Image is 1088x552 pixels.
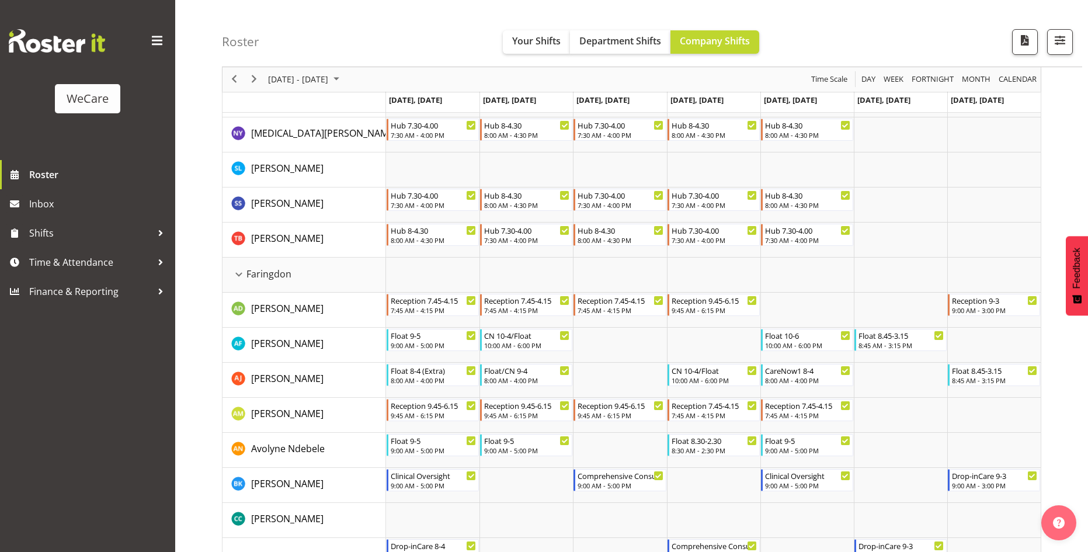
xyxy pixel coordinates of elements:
div: 8:00 AM - 4:30 PM [484,130,569,140]
span: [PERSON_NAME] [251,337,324,350]
div: Amy Johannsen"s event - Float/CN 9-4 Begin From Tuesday, September 30, 2025 at 8:00:00 AM GMT+13:... [480,364,572,386]
div: Nikita Yates"s event - Hub 8-4.30 Begin From Tuesday, September 30, 2025 at 8:00:00 AM GMT+13:00 ... [480,119,572,141]
span: [DATE], [DATE] [857,95,910,105]
div: Reception 9.45-6.15 [672,294,757,306]
span: [DATE], [DATE] [764,95,817,105]
button: Fortnight [910,72,956,87]
div: Alex Ferguson"s event - Float 8.45-3.15 Begin From Saturday, October 4, 2025 at 8:45:00 AM GMT+13... [854,329,947,351]
div: Avolyne Ndebele"s event - Float 8.30-2.30 Begin From Thursday, October 2, 2025 at 8:30:00 AM GMT+... [668,434,760,456]
div: Drop-inCare 9-3 [952,470,1037,481]
div: Clinical Oversight [765,470,850,481]
div: 8:00 AM - 4:30 PM [672,130,757,140]
div: Antonia Mao"s event - Reception 9.45-6.15 Begin From Wednesday, October 1, 2025 at 9:45:00 AM GMT... [573,399,666,421]
div: Float 10-6 [765,329,850,341]
td: Sarah Lamont resource [223,152,386,188]
a: [PERSON_NAME] [251,161,324,175]
div: CareNow1 8-4 [765,364,850,376]
div: Brian Ko"s event - Drop-inCare 9-3 Begin From Sunday, October 5, 2025 at 9:00:00 AM GMT+13:00 End... [948,469,1040,491]
div: Avolyne Ndebele"s event - Float 9-5 Begin From Monday, September 29, 2025 at 9:00:00 AM GMT+13:00... [387,434,479,456]
div: 7:45 AM - 4:15 PM [391,305,476,315]
span: [PERSON_NAME] [251,162,324,175]
div: next period [244,67,264,92]
img: help-xxl-2.png [1053,517,1065,529]
div: Drop-inCare 8-4 [391,540,476,551]
div: 7:30 AM - 4:00 PM [765,235,850,245]
div: Nikita Yates"s event - Hub 8-4.30 Begin From Friday, October 3, 2025 at 8:00:00 AM GMT+13:00 Ends... [761,119,853,141]
div: 7:45 AM - 4:15 PM [765,411,850,420]
div: 7:30 AM - 4:00 PM [672,235,757,245]
td: Charlotte Courtney resource [223,503,386,538]
button: Download a PDF of the roster according to the set date range. [1012,29,1038,55]
div: Hub 8-4.30 [578,224,663,236]
div: Tyla Boyd"s event - Hub 7.30-4.00 Begin From Thursday, October 2, 2025 at 7:30:00 AM GMT+13:00 En... [668,224,760,246]
div: Reception 9.45-6.15 [391,400,476,411]
span: [DATE], [DATE] [951,95,1004,105]
div: 8:00 AM - 4:00 PM [765,376,850,385]
div: Avolyne Ndebele"s event - Float 9-5 Begin From Friday, October 3, 2025 at 9:00:00 AM GMT+13:00 En... [761,434,853,456]
span: Month [961,72,992,87]
button: Time Scale [809,72,850,87]
div: Reception 7.45-4.15 [484,294,569,306]
span: Company Shifts [680,34,750,47]
div: Hub 8-4.30 [484,119,569,131]
td: Alex Ferguson resource [223,328,386,363]
div: 9:45 AM - 6:15 PM [672,305,757,315]
div: 8:00 AM - 4:30 PM [765,130,850,140]
div: Float 9-5 [391,435,476,446]
div: Nikita Yates"s event - Hub 7.30-4.00 Begin From Monday, September 29, 2025 at 7:30:00 AM GMT+13:0... [387,119,479,141]
div: Hub 8-4.30 [391,224,476,236]
div: 7:30 AM - 4:00 PM [578,200,663,210]
button: Timeline Week [882,72,906,87]
span: Time & Attendance [29,254,152,271]
div: 8:00 AM - 4:30 PM [391,235,476,245]
div: 7:30 AM - 4:00 PM [484,235,569,245]
span: Finance & Reporting [29,283,152,300]
div: 7:45 AM - 4:15 PM [578,305,663,315]
span: Time Scale [810,72,849,87]
div: Alex Ferguson"s event - Float 9-5 Begin From Monday, September 29, 2025 at 9:00:00 AM GMT+13:00 E... [387,329,479,351]
div: Antonia Mao"s event - Reception 9.45-6.15 Begin From Monday, September 29, 2025 at 9:45:00 AM GMT... [387,399,479,421]
span: Shifts [29,224,152,242]
button: Next [246,72,262,87]
div: 9:00 AM - 5:00 PM [391,481,476,490]
span: [DATE] - [DATE] [267,72,329,87]
div: 8:45 AM - 3:15 PM [952,376,1037,385]
div: Hub 7.30-4.00 [578,189,663,201]
div: 10:00 AM - 6:00 PM [672,376,757,385]
span: [PERSON_NAME] [251,232,324,245]
span: [PERSON_NAME] [251,477,324,490]
span: Roster [29,166,169,183]
div: previous period [224,67,244,92]
td: Tyla Boyd resource [223,223,386,258]
td: Brian Ko resource [223,468,386,503]
button: Company Shifts [670,30,759,54]
div: Antonia Mao"s event - Reception 9.45-6.15 Begin From Tuesday, September 30, 2025 at 9:45:00 AM GM... [480,399,572,421]
div: Hub 7.30-4.00 [672,189,757,201]
td: Antonia Mao resource [223,398,386,433]
div: CN 10-4/Float [672,364,757,376]
a: [PERSON_NAME] [251,301,324,315]
a: [PERSON_NAME] [251,407,324,421]
button: Month [997,72,1039,87]
button: Your Shifts [503,30,570,54]
button: Feedback - Show survey [1066,236,1088,315]
span: Day [860,72,877,87]
div: Savita Savita"s event - Hub 7.30-4.00 Begin From Wednesday, October 1, 2025 at 7:30:00 AM GMT+13:... [573,189,666,211]
div: Alex Ferguson"s event - Float 10-6 Begin From Friday, October 3, 2025 at 10:00:00 AM GMT+13:00 En... [761,329,853,351]
div: 8:00 AM - 4:30 PM [765,200,850,210]
div: Nikita Yates"s event - Hub 7.30-4.00 Begin From Wednesday, October 1, 2025 at 7:30:00 AM GMT+13:0... [573,119,666,141]
div: Brian Ko"s event - Comprehensive Consult 9-5 Begin From Wednesday, October 1, 2025 at 9:00:00 AM ... [573,469,666,491]
div: Reception 9-3 [952,294,1037,306]
div: Savita Savita"s event - Hub 8-4.30 Begin From Friday, October 3, 2025 at 8:00:00 AM GMT+13:00 End... [761,189,853,211]
div: Reception 9.45-6.15 [578,400,663,411]
div: Aleea Devenport"s event - Reception 9-3 Begin From Sunday, October 5, 2025 at 9:00:00 AM GMT+13:0... [948,294,1040,316]
div: Hub 8-4.30 [765,119,850,131]
div: Antonia Mao"s event - Reception 7.45-4.15 Begin From Friday, October 3, 2025 at 7:45:00 AM GMT+13... [761,399,853,421]
div: Amy Johannsen"s event - Float 8-4 (Extra) Begin From Monday, September 29, 2025 at 8:00:00 AM GMT... [387,364,479,386]
button: Filter Shifts [1047,29,1073,55]
div: Hub 7.30-4.00 [391,119,476,131]
div: Hub 7.30-4.00 [765,224,850,236]
a: [PERSON_NAME] [251,196,324,210]
div: Hub 8-4.30 [484,189,569,201]
div: 10:00 AM - 6:00 PM [484,341,569,350]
